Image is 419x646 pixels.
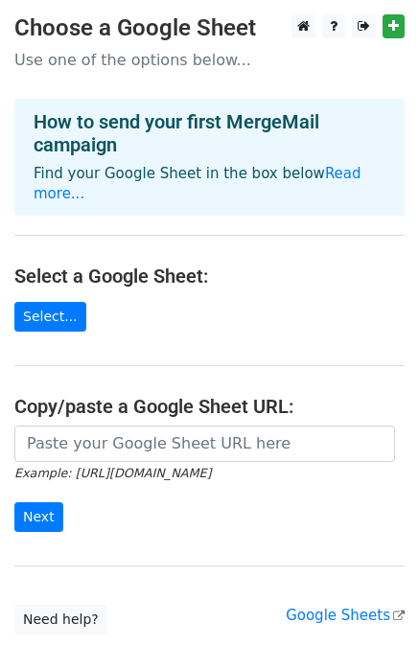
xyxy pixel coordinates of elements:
[14,302,86,332] a: Select...
[34,164,385,204] p: Find your Google Sheet in the box below
[14,265,405,288] h4: Select a Google Sheet:
[286,607,405,624] a: Google Sheets
[14,14,405,42] h3: Choose a Google Sheet
[14,426,395,462] input: Paste your Google Sheet URL here
[14,502,63,532] input: Next
[14,50,405,70] p: Use one of the options below...
[14,395,405,418] h4: Copy/paste a Google Sheet URL:
[34,165,361,202] a: Read more...
[14,466,211,480] small: Example: [URL][DOMAIN_NAME]
[14,605,107,634] a: Need help?
[34,110,385,156] h4: How to send your first MergeMail campaign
